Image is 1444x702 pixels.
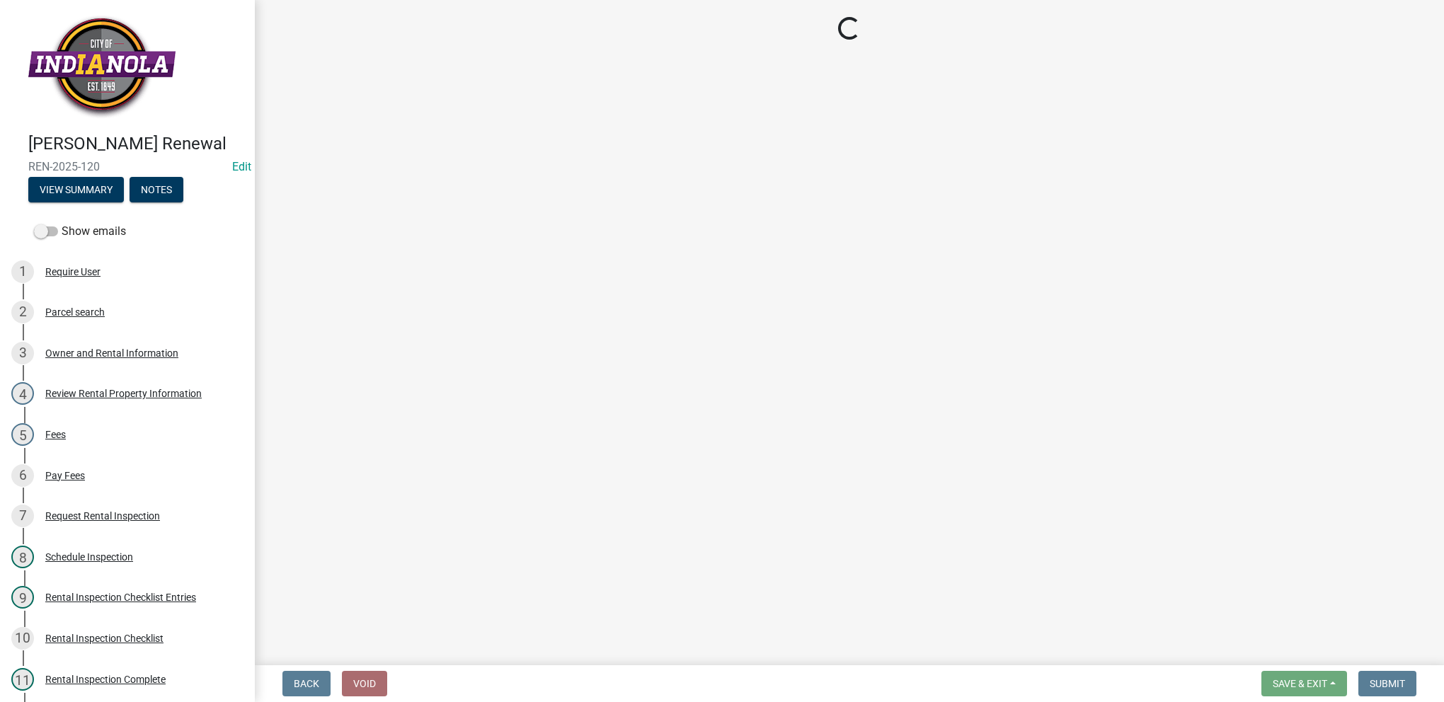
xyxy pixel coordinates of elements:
[45,348,178,358] div: Owner and Rental Information
[11,668,34,691] div: 11
[1261,671,1347,696] button: Save & Exit
[45,592,196,602] div: Rental Inspection Checklist Entries
[342,671,387,696] button: Void
[28,177,124,202] button: View Summary
[294,678,319,689] span: Back
[1358,671,1416,696] button: Submit
[45,307,105,317] div: Parcel search
[11,627,34,650] div: 10
[45,511,160,521] div: Request Rental Inspection
[282,671,331,696] button: Back
[11,546,34,568] div: 8
[28,185,124,196] wm-modal-confirm: Summary
[232,160,251,173] a: Edit
[130,177,183,202] button: Notes
[1273,678,1327,689] span: Save & Exit
[28,160,227,173] span: REN-2025-120
[11,301,34,323] div: 2
[45,633,164,643] div: Rental Inspection Checklist
[34,223,126,240] label: Show emails
[28,15,176,119] img: City of Indianola, Iowa
[11,586,34,609] div: 9
[1370,678,1405,689] span: Submit
[45,552,133,562] div: Schedule Inspection
[11,505,34,527] div: 7
[11,342,34,364] div: 3
[45,267,101,277] div: Require User
[45,389,202,398] div: Review Rental Property Information
[45,674,166,684] div: Rental Inspection Complete
[232,160,251,173] wm-modal-confirm: Edit Application Number
[11,382,34,405] div: 4
[45,430,66,439] div: Fees
[11,464,34,487] div: 6
[11,423,34,446] div: 5
[28,134,243,154] h4: [PERSON_NAME] Renewal
[11,260,34,283] div: 1
[45,471,85,481] div: Pay Fees
[130,185,183,196] wm-modal-confirm: Notes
